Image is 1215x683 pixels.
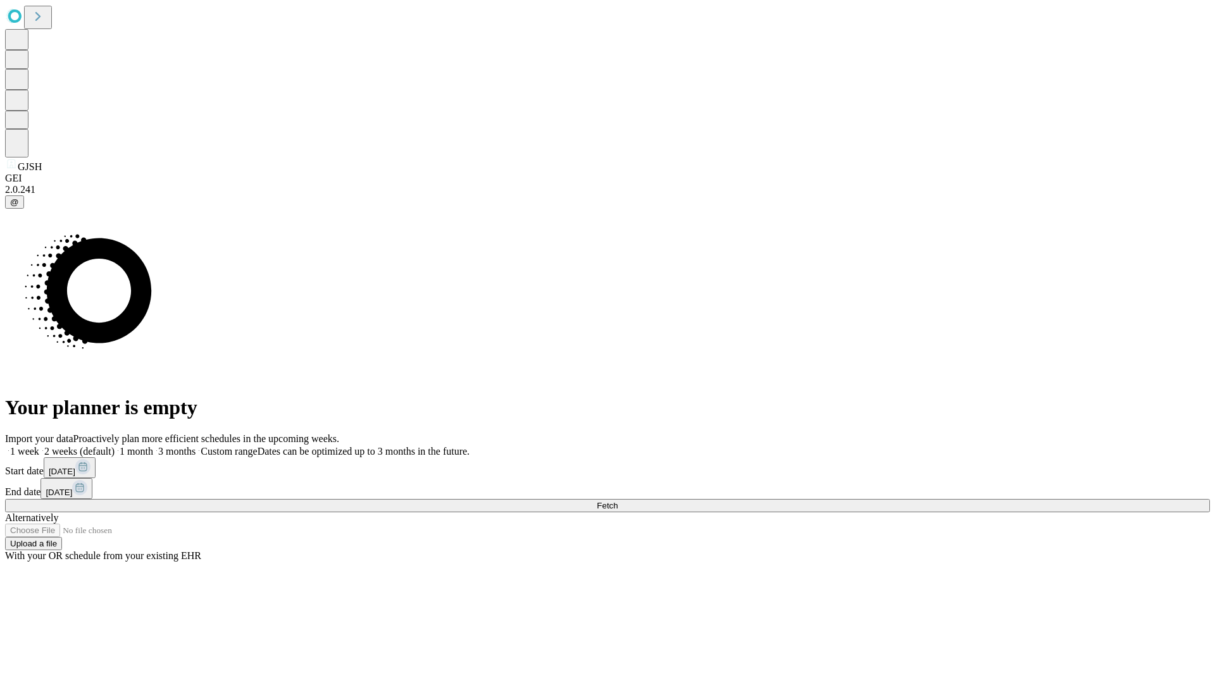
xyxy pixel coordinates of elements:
button: Fetch [5,499,1210,512]
span: Proactively plan more efficient schedules in the upcoming weeks. [73,433,339,444]
span: 1 month [120,446,153,457]
h1: Your planner is empty [5,396,1210,419]
span: Import your data [5,433,73,444]
span: 2 weeks (default) [44,446,115,457]
button: [DATE] [40,478,92,499]
span: GJSH [18,161,42,172]
span: @ [10,197,19,207]
span: [DATE] [46,488,72,497]
button: [DATE] [44,457,96,478]
div: 2.0.241 [5,184,1210,195]
div: End date [5,478,1210,499]
span: With your OR schedule from your existing EHR [5,550,201,561]
span: 3 months [158,446,196,457]
span: Alternatively [5,512,58,523]
button: Upload a file [5,537,62,550]
span: 1 week [10,446,39,457]
span: [DATE] [49,467,75,476]
span: Custom range [201,446,257,457]
div: Start date [5,457,1210,478]
button: @ [5,195,24,209]
span: Fetch [597,501,618,510]
span: Dates can be optimized up to 3 months in the future. [258,446,470,457]
div: GEI [5,173,1210,184]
